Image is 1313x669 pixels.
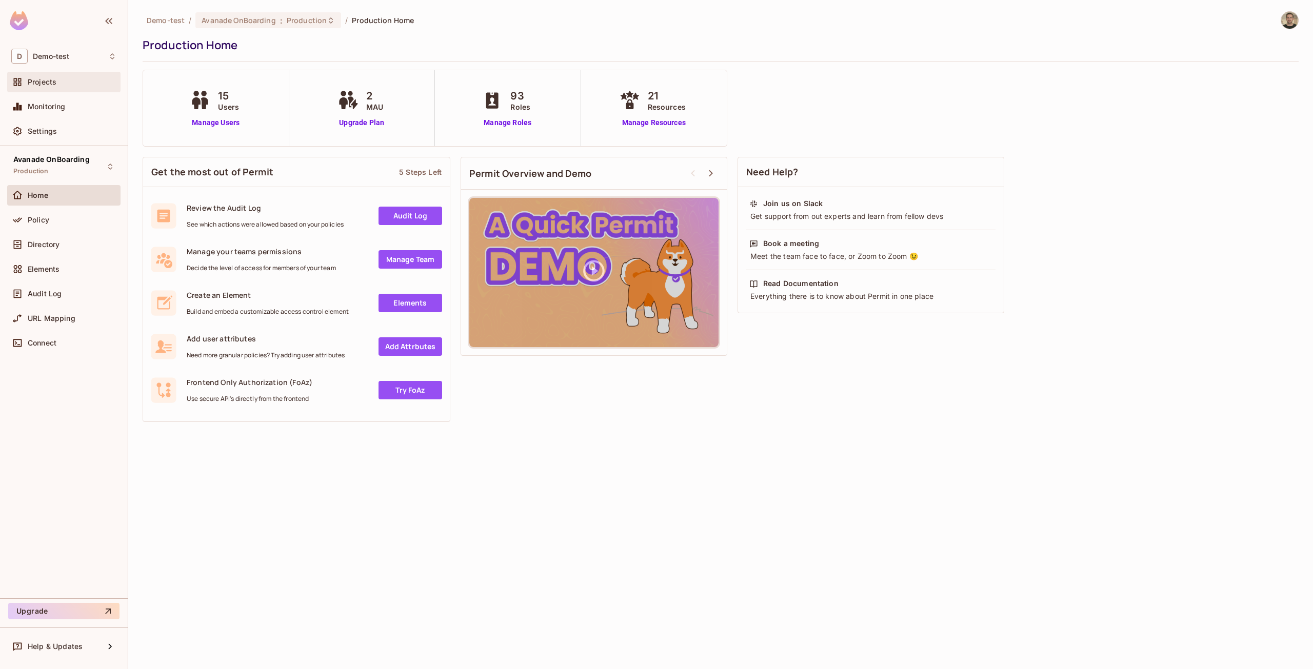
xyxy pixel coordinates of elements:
[379,381,442,399] a: Try FoAz
[749,291,992,301] div: Everything there is to know about Permit in one place
[480,117,535,128] a: Manage Roles
[510,102,530,112] span: Roles
[187,290,349,300] span: Create an Element
[13,155,90,164] span: Avanade OnBoarding
[287,15,327,25] span: Production
[187,351,345,359] span: Need more granular policies? Try adding user attributes
[218,102,239,112] span: Users
[749,211,992,221] div: Get support from out experts and learn from fellow devs
[352,15,414,25] span: Production Home
[28,642,83,651] span: Help & Updates
[366,88,383,104] span: 2
[28,339,56,347] span: Connect
[280,16,283,25] span: :
[746,166,799,178] span: Need Help?
[379,337,442,356] a: Add Attrbutes
[187,308,349,316] span: Build and embed a customizable access control element
[28,191,49,199] span: Home
[617,117,691,128] a: Manage Resources
[510,88,530,104] span: 93
[187,377,312,387] span: Frontend Only Authorization (FoAz)
[28,265,59,273] span: Elements
[187,264,336,272] span: Decide the level of access for members of your team
[187,117,244,128] a: Manage Users
[147,15,185,25] span: the active workspace
[749,251,992,261] div: Meet the team face to face, or Zoom to Zoom 😉
[379,250,442,269] a: Manage Team
[143,37,1294,53] div: Production Home
[33,52,69,60] span: Workspace: Demo-test
[202,15,275,25] span: Avanade OnBoarding
[648,102,686,112] span: Resources
[763,278,839,289] div: Read Documentation
[28,314,75,322] span: URL Mapping
[345,15,348,25] li: /
[187,203,344,213] span: Review the Audit Log
[763,238,819,249] div: Book a meeting
[469,167,592,180] span: Permit Overview and Demo
[366,102,383,112] span: MAU
[187,334,345,343] span: Add user attributes
[187,247,336,256] span: Manage your teams permissions
[187,395,312,403] span: Use secure API's directly from the frontend
[151,166,273,178] span: Get the most out of Permit
[189,15,191,25] li: /
[28,216,49,224] span: Policy
[379,294,442,312] a: Elements
[187,220,344,229] span: See which actions were allowed based on your policies
[8,603,120,619] button: Upgrade
[28,103,66,111] span: Monitoring
[28,290,62,298] span: Audit Log
[399,167,442,177] div: 5 Steps Left
[28,240,59,249] span: Directory
[335,117,388,128] a: Upgrade Plan
[648,88,686,104] span: 21
[10,11,28,30] img: SReyMgAAAABJRU5ErkJggg==
[13,167,49,175] span: Production
[218,88,239,104] span: 15
[28,127,57,135] span: Settings
[763,198,823,209] div: Join us on Slack
[379,207,442,225] a: Audit Log
[11,49,28,64] span: D
[1281,12,1298,29] img: Jaime
[28,78,56,86] span: Projects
